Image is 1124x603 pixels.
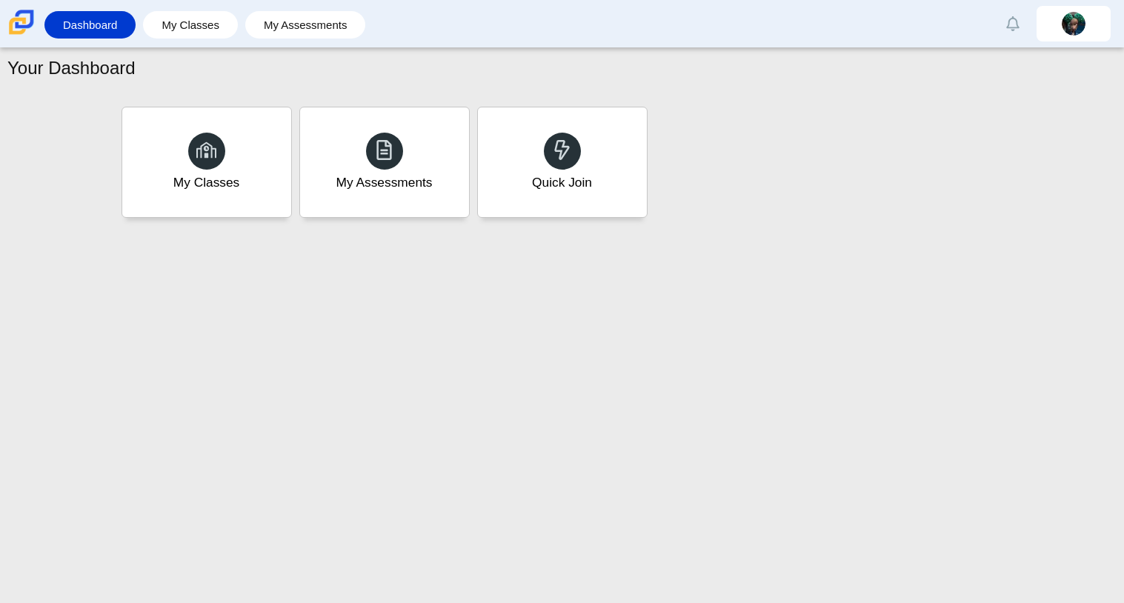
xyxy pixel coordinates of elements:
[477,107,648,218] a: Quick Join
[253,11,359,39] a: My Assessments
[336,173,433,192] div: My Assessments
[532,173,592,192] div: Quick Join
[1037,6,1111,41] a: jordyn.addison.oaP7a0
[997,7,1029,40] a: Alerts
[122,107,292,218] a: My Classes
[1062,12,1085,36] img: jordyn.addison.oaP7a0
[7,56,136,81] h1: Your Dashboard
[173,173,240,192] div: My Classes
[6,27,37,40] a: Carmen School of Science & Technology
[6,7,37,38] img: Carmen School of Science & Technology
[52,11,128,39] a: Dashboard
[299,107,470,218] a: My Assessments
[150,11,230,39] a: My Classes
